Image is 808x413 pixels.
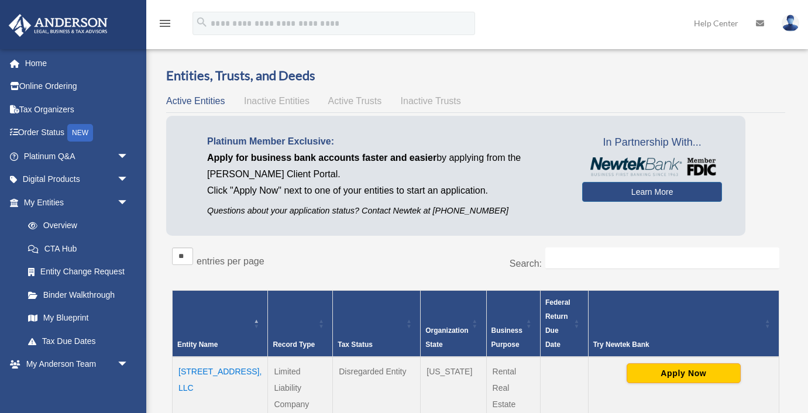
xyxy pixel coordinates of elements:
label: entries per page [197,256,264,266]
span: Apply for business bank accounts faster and easier [207,153,436,163]
div: Try Newtek Bank [593,338,761,352]
div: NEW [67,124,93,142]
a: Entity Change Request [16,260,140,284]
a: Home [8,51,146,75]
a: Tax Organizers [8,98,146,121]
span: Entity Name [177,340,218,349]
span: Tax Status [338,340,373,349]
a: Tax Due Dates [16,329,140,353]
a: menu [158,20,172,30]
span: Organization State [425,326,468,349]
span: Federal Return Due Date [545,298,570,349]
th: Record Type: Activate to sort [268,291,333,357]
img: Anderson Advisors Platinum Portal [5,14,111,37]
p: Questions about your application status? Contact Newtek at [PHONE_NUMBER] [207,204,565,218]
a: Order StatusNEW [8,121,146,145]
span: Business Purpose [491,326,522,349]
span: Active Entities [166,96,225,106]
th: Organization State: Activate to sort [421,291,486,357]
img: User Pic [782,15,799,32]
span: Record Type [273,340,315,349]
th: Entity Name: Activate to invert sorting [173,291,268,357]
a: Binder Walkthrough [16,283,140,307]
th: Federal Return Due Date: Activate to sort [540,291,588,357]
a: My Entitiesarrow_drop_down [8,191,140,214]
p: Platinum Member Exclusive: [207,133,565,150]
span: arrow_drop_down [117,168,140,192]
a: My Anderson Teamarrow_drop_down [8,353,146,376]
span: Active Trusts [328,96,382,106]
span: arrow_drop_down [117,144,140,168]
i: menu [158,16,172,30]
span: In Partnership With... [582,133,722,152]
a: Platinum Q&Aarrow_drop_down [8,144,146,168]
i: search [195,16,208,29]
span: Inactive Entities [244,96,310,106]
th: Try Newtek Bank : Activate to sort [588,291,779,357]
label: Search: [510,259,542,269]
a: Overview [16,214,135,238]
span: arrow_drop_down [117,191,140,215]
a: Digital Productsarrow_drop_down [8,168,146,191]
th: Business Purpose: Activate to sort [486,291,540,357]
button: Apply Now [627,363,741,383]
th: Tax Status: Activate to sort [333,291,421,357]
a: My Blueprint [16,307,140,330]
h3: Entities, Trusts, and Deeds [166,67,785,85]
a: CTA Hub [16,237,140,260]
span: Inactive Trusts [401,96,461,106]
span: arrow_drop_down [117,353,140,377]
p: by applying from the [PERSON_NAME] Client Portal. [207,150,565,183]
a: Learn More [582,182,722,202]
img: NewtekBankLogoSM.png [588,157,716,176]
a: Online Ordering [8,75,146,98]
p: Click "Apply Now" next to one of your entities to start an application. [207,183,565,199]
